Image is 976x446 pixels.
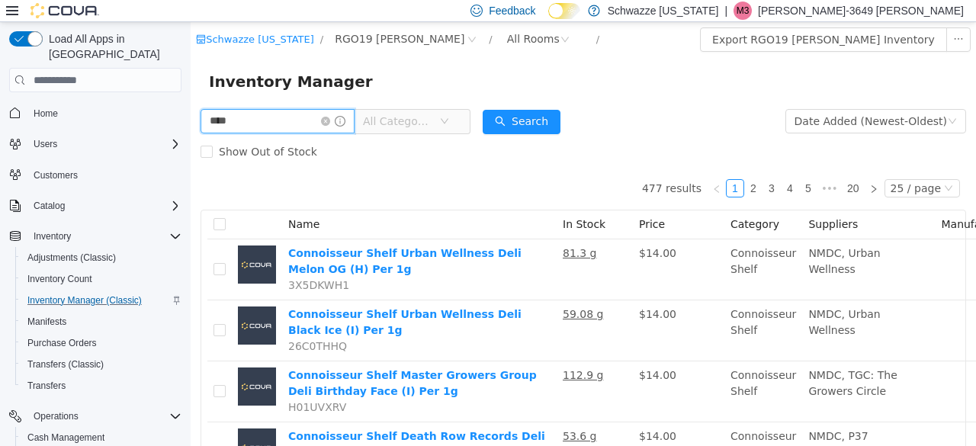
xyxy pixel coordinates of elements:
[98,379,156,391] span: H01UVXRV
[548,19,549,20] span: Dark Mode
[277,13,286,22] i: icon: close-circle
[22,124,133,136] span: Show Out of Stock
[534,217,612,278] td: Connoisseur Shelf
[27,197,71,215] button: Catalog
[27,407,181,425] span: Operations
[21,355,181,374] span: Transfers (Classic)
[27,227,77,245] button: Inventory
[370,13,379,22] i: icon: close-circle
[372,196,415,208] span: In Stock
[3,195,188,217] button: Catalog
[98,347,346,375] a: Connoisseur Shelf Master Growers Group Deli Birthday Face (I) Per 1g
[372,225,406,237] u: 81.3 g
[15,354,188,375] button: Transfers (Classic)
[372,347,413,359] u: 112.9 g
[27,337,97,349] span: Purchase Orders
[34,200,65,212] span: Catalog
[27,104,64,123] a: Home
[618,225,689,253] span: NMDC, Urban Wellness
[34,107,58,120] span: Home
[27,135,181,153] span: Users
[98,318,156,330] span: 26C0THHQ
[372,286,413,298] u: 59.08 g
[21,334,181,352] span: Purchase Orders
[3,164,188,186] button: Customers
[534,278,612,339] td: Connoisseur Shelf
[27,273,92,285] span: Inventory Count
[724,2,727,20] p: |
[27,432,104,444] span: Cash Management
[98,408,355,436] a: Connoisseur Shelf Death Row Records Deli Plasma Gas (I) Per 1g
[298,11,301,23] span: /
[448,347,486,359] span: $14.00
[15,375,188,396] button: Transfers
[27,252,116,264] span: Adjustments (Classic)
[15,247,188,268] button: Adjustments (Classic)
[144,94,155,104] i: icon: info-circle
[21,270,98,288] a: Inventory Count
[30,3,99,18] img: Cova
[34,138,57,150] span: Users
[27,407,85,425] button: Operations
[554,157,572,175] li: 2
[554,158,571,175] a: 2
[674,157,692,175] li: Next Page
[98,196,129,208] span: Name
[448,196,474,208] span: Price
[618,196,667,208] span: Suppliers
[43,31,181,62] span: Load All Apps in [GEOGRAPHIC_DATA]
[548,3,580,19] input: Dark Mode
[34,169,78,181] span: Customers
[489,3,535,18] span: Feedback
[700,158,750,175] div: 25 / page
[406,11,409,23] span: /
[27,316,66,328] span: Manifests
[249,95,258,105] i: icon: down
[534,339,612,400] td: Connoisseur Shelf
[34,230,71,242] span: Inventory
[609,158,626,175] a: 5
[21,291,181,310] span: Inventory Manager (Classic)
[27,166,84,184] a: Customers
[758,2,964,20] p: [PERSON_NAME]-3649 [PERSON_NAME]
[535,157,554,175] li: 1
[27,103,181,122] span: Home
[372,408,406,420] u: 53.6 g
[47,223,85,262] img: Connoisseur Shelf Urban Wellness Deli Melon OG (H) Per 1g placeholder
[591,158,608,175] a: 4
[47,284,85,322] img: Connoisseur Shelf Urban Wellness Deli Black Ice (I) Per 1g placeholder
[651,157,674,175] li: 20
[451,157,511,175] li: 477 results
[98,257,159,269] span: 3X5DKWH1
[448,225,486,237] span: $14.00
[21,249,122,267] a: Adjustments (Classic)
[47,406,85,444] img: Connoisseur Shelf Death Row Records Deli Plasma Gas (I) Per 1g placeholder
[604,88,756,111] div: Date Added (Newest-Oldest)
[27,227,181,245] span: Inventory
[3,226,188,247] button: Inventory
[517,157,535,175] li: Previous Page
[34,410,79,422] span: Operations
[15,311,188,332] button: Manifests
[21,249,181,267] span: Adjustments (Classic)
[98,225,331,253] a: Connoisseur Shelf Urban Wellness Deli Melon OG (H) Per 1g
[753,162,762,172] i: icon: down
[509,5,756,30] button: Export RGO19 [PERSON_NAME] Inventory
[27,358,104,371] span: Transfers (Classic)
[316,5,369,28] div: All Rooms
[734,2,752,20] div: Michael-3649 Morefield
[618,408,700,436] span: NMDC, P37 (Prohibition 37)
[5,12,15,22] i: icon: shop
[608,2,719,20] p: Schwazze [US_STATE]
[750,196,822,208] span: Manufacturer
[5,11,124,23] a: icon: shopSchwazze [US_STATE]
[572,157,590,175] li: 3
[130,95,140,104] i: icon: close-circle
[27,135,63,153] button: Users
[27,165,181,184] span: Customers
[757,95,766,105] i: icon: down
[292,88,370,112] button: icon: searchSearch
[448,286,486,298] span: $14.00
[27,294,142,306] span: Inventory Manager (Classic)
[15,332,188,354] button: Purchase Orders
